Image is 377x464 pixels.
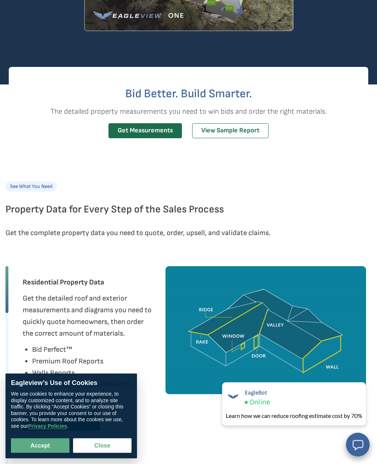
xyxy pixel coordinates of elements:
li: Walls Reports [32,367,133,379]
h2: Property Data for Every Step of the Sales Process [5,201,372,219]
p: The detailed property measurements you need to win bids and order the right materials. [9,106,368,118]
p: Get the complete property data you need to quote, order, upsell, and validate claims. [5,227,372,239]
div: Eagleview’s Use of Cookies [11,379,132,387]
h2: Bid Better. Build Smarter. [9,88,368,100]
h3: Residential Property Data [23,278,104,287]
a: Get Measurements [108,124,182,139]
a: View Sample Report [192,124,269,139]
span: EagleBot [245,389,270,396]
p: See What You Need [5,182,57,192]
a: Privacy Policies [28,423,67,429]
div: Learn how we can reduce roofing estimate cost by 70% [226,411,362,420]
li: Bid Perfect™ [32,344,133,356]
button: Open chat window [346,433,370,457]
img: EagleBot [226,389,240,404]
li: Premium Roof Reports [32,356,133,367]
span: Online [250,398,270,407]
button: Accept [11,438,69,453]
button: Close [73,438,132,453]
div: We use cookies to enhance your experience, to display customized content, and to analyze site tra... [11,391,132,429]
p: Get the detailed roof and exterior measurements and diagrams you need to quickly quote homeowners... [23,293,155,340]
